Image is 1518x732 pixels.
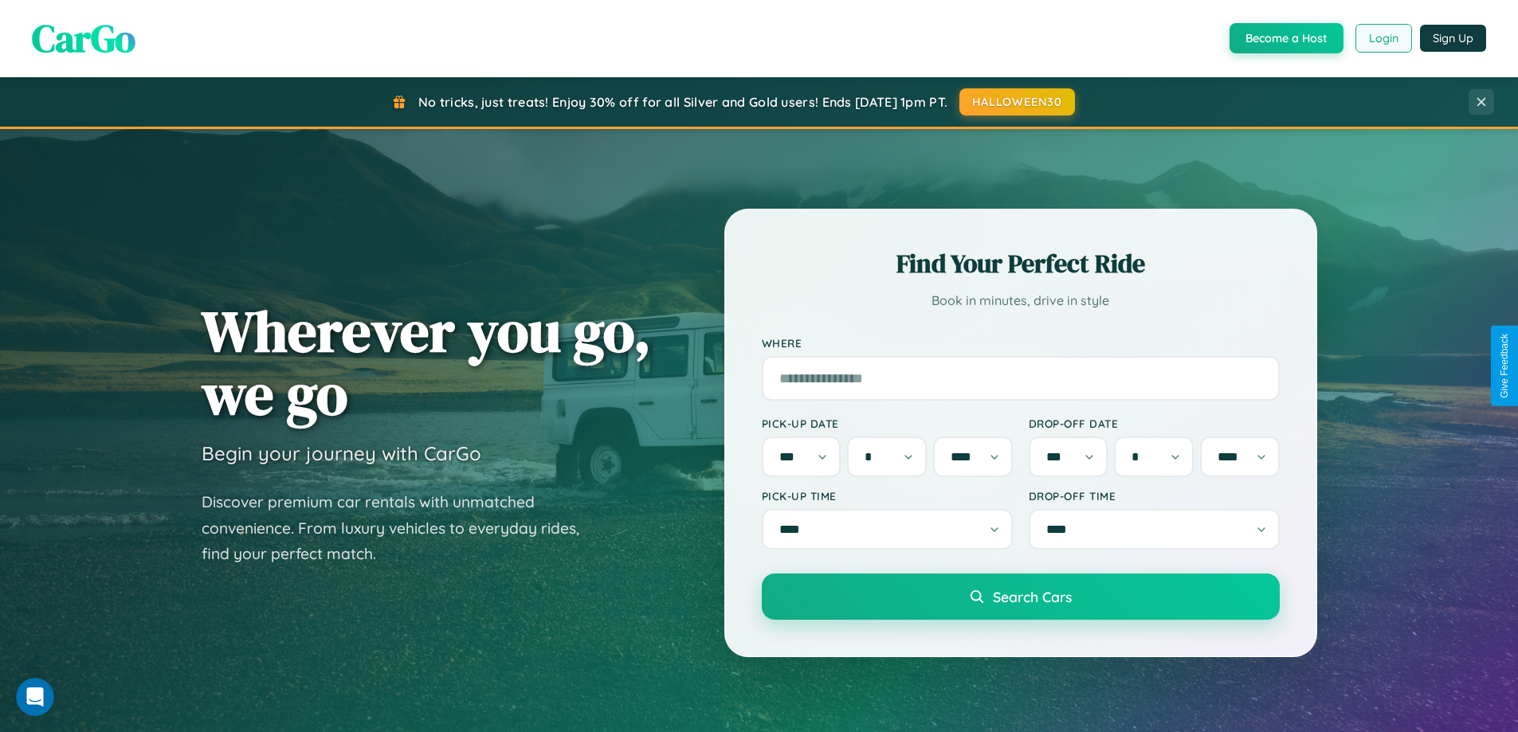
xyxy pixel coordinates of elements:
[993,588,1072,605] span: Search Cars
[959,88,1075,115] button: HALLOWEEN30
[32,12,135,65] span: CarGo
[1499,334,1510,398] div: Give Feedback
[762,336,1280,350] label: Where
[762,246,1280,281] h2: Find Your Perfect Ride
[202,489,600,567] p: Discover premium car rentals with unmatched convenience. From luxury vehicles to everyday rides, ...
[1230,23,1343,53] button: Become a Host
[418,94,947,110] span: No tricks, just treats! Enjoy 30% off for all Silver and Gold users! Ends [DATE] 1pm PT.
[1029,489,1280,503] label: Drop-off Time
[762,289,1280,312] p: Book in minutes, drive in style
[202,441,481,465] h3: Begin your journey with CarGo
[202,299,651,425] h1: Wherever you go, we go
[762,417,1013,430] label: Pick-up Date
[1420,25,1486,52] button: Sign Up
[1029,417,1280,430] label: Drop-off Date
[1355,24,1412,53] button: Login
[762,573,1280,620] button: Search Cars
[762,489,1013,503] label: Pick-up Time
[16,678,54,716] iframe: Intercom live chat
